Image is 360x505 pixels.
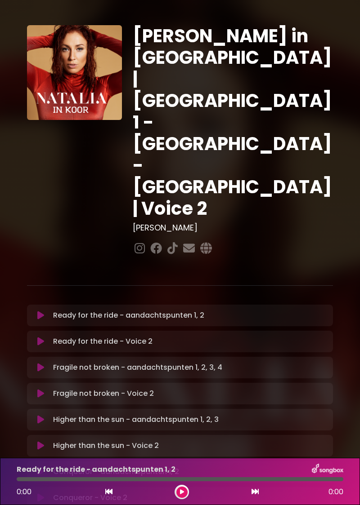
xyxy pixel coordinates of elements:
[27,25,122,120] img: YTVS25JmS9CLUqXqkEhs
[53,440,159,451] p: Higher than the sun - Voice 2
[53,414,219,425] p: Higher than the sun - aandachtspunten 1, 2, 3
[312,464,343,475] img: songbox-logo-white.png
[53,310,204,321] p: Ready for the ride - aandachtspunten 1, 2
[328,487,343,497] span: 0:00
[17,487,31,497] span: 0:00
[133,223,333,233] h3: [PERSON_NAME]
[133,25,333,219] h1: [PERSON_NAME] in [GEOGRAPHIC_DATA] | [GEOGRAPHIC_DATA] 1 - [GEOGRAPHIC_DATA] - [GEOGRAPHIC_DATA] ...
[17,464,175,475] p: Ready for the ride - aandachtspunten 1, 2
[53,336,153,347] p: Ready for the ride - Voice 2
[53,388,154,399] p: Fragile not broken - Voice 2
[53,362,222,373] p: Fragile not broken - aandachtspunten 1, 2, 3, 4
